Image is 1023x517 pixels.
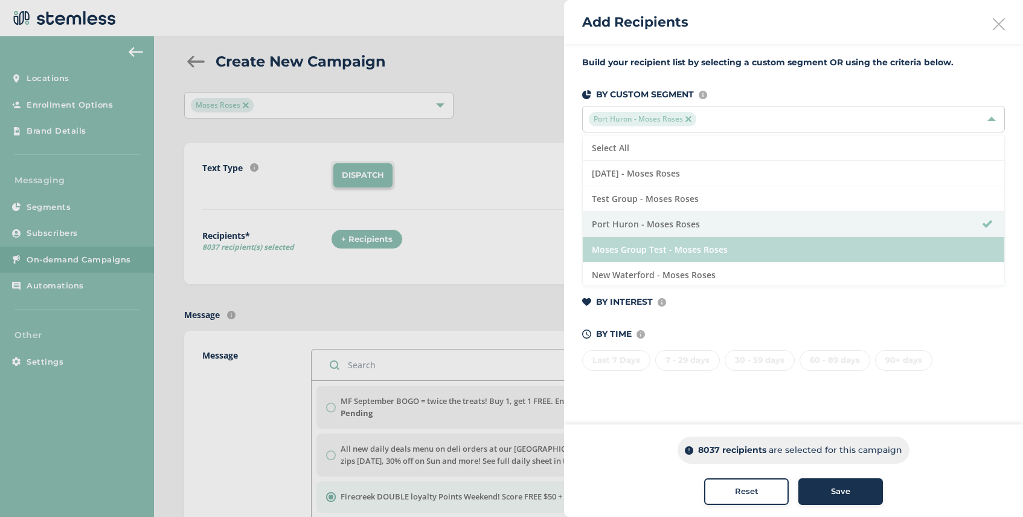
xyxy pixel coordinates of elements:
li: Test Group - Moses Roses [583,186,1004,212]
span: Port Huron - Moses Roses [589,112,696,126]
img: icon-info-236977d2.svg [658,298,666,307]
span: Save [831,486,850,498]
li: [DATE] - Moses Roses [583,161,1004,186]
li: Moses Group Test - Moses Roses [583,237,1004,262]
p: are selected for this campaign [769,444,902,457]
img: icon-info-236977d2.svg [637,330,645,339]
iframe: Chat Widget [963,459,1023,517]
button: Save [798,478,883,505]
img: icon-time-dark-e6b1183b.svg [582,330,591,339]
button: Reset [704,478,789,505]
span: Reset [735,486,758,498]
p: 8037 recipients [698,444,766,457]
label: Build your recipient list by selecting a custom segment OR using the criteria below. [582,56,1005,69]
p: BY INTEREST [596,296,653,308]
li: New Waterford - Moses Roses [583,262,1004,288]
p: BY CUSTOM SEGMENT [596,88,694,101]
img: icon-segments-dark-074adb27.svg [582,90,591,99]
h2: Add Recipients [582,12,688,32]
img: icon-heart-dark-29e6356f.svg [582,298,591,307]
li: Port Huron - Moses Roses [583,212,1004,237]
p: BY TIME [596,328,632,340]
li: Select All [583,135,1004,161]
img: icon-info-dark-48f6c5f3.svg [685,446,693,455]
img: icon-close-accent-8a337256.svg [685,116,691,122]
img: icon-info-236977d2.svg [699,91,707,99]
